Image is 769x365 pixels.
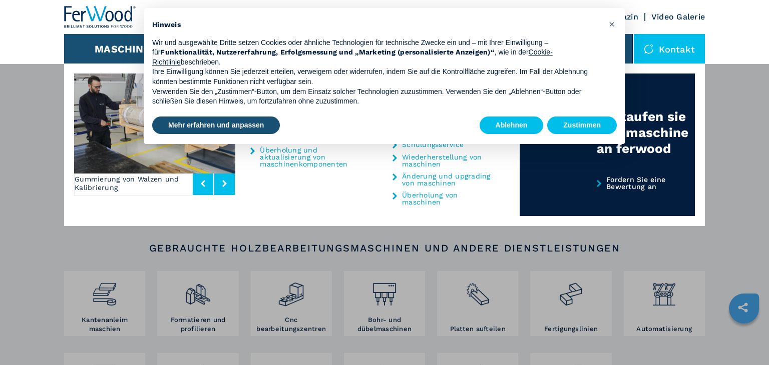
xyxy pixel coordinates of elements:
[651,12,705,21] a: Video Galerie
[260,146,353,167] a: Überholung und aktualisierung von maschinenkomponenten
[74,73,235,173] img: image
[609,18,615,30] span: ×
[75,172,193,195] p: Gummierung von Walzen und Kalibrierung
[152,20,601,30] h2: Hinweis
[480,116,544,134] button: Ablehnen
[547,116,617,134] button: Zustimmen
[597,108,695,156] div: Verkaufen sie ihre maschine an ferwood
[520,176,695,216] a: Fordern Sie eine Bewertung an
[402,153,496,167] a: Wiederherstellung von maschinen
[152,116,280,134] button: Mehr erfahren und anpassen
[64,6,136,28] img: Ferwood
[644,44,654,54] img: Kontakt
[402,191,496,205] a: Überholung von maschinen
[152,38,601,67] p: Wir und ausgewählte Dritte setzen Cookies oder ähnliche Technologien für technische Zwecke ein un...
[152,67,601,86] p: Ihre Einwilligung können Sie jederzeit erteilen, verweigern oder widerrufen, indem Sie auf die Ko...
[152,87,601,106] p: Verwenden Sie den „Zustimmen“-Button, um dem Einsatz solcher Technologien zuzustimmen. Verwenden ...
[160,48,495,56] strong: Funktionalität, Nutzererfahrung, Erfolgsmessung und „Marketing (personalisierte Anzeigen)“
[634,34,705,64] div: Kontakt
[95,43,157,55] button: Maschinen
[402,172,496,186] a: Änderung und upgrading von maschinen
[152,48,553,66] a: Cookie-Richtlinie
[604,16,620,32] button: Schließen Sie diesen Hinweis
